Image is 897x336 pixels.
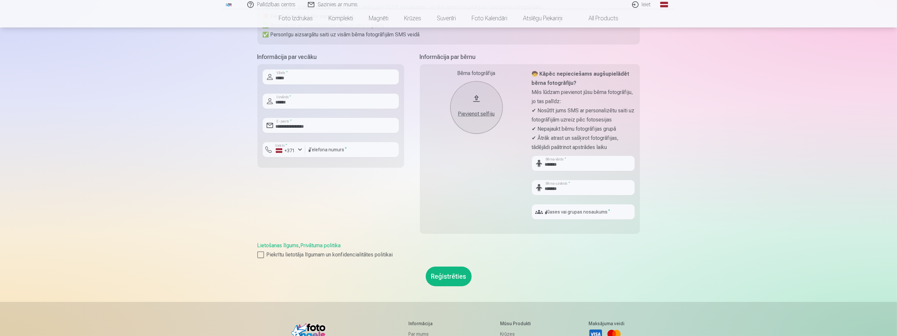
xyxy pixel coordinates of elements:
[500,320,534,327] h5: Mūsu produkti
[271,9,321,28] a: Foto izdrukas
[426,267,472,286] button: Reģistrēties
[273,143,289,148] label: Valsts
[225,3,233,7] img: /fa1
[276,147,295,154] div: +371
[532,134,635,152] p: ✔ Ātrāk atrast un sašķirot fotogrāfijas, tādējādi paātrinot apstrādes laiku
[570,9,626,28] a: All products
[532,124,635,134] p: ✔ Nepajaukt bērnu fotogrāfijas grupā
[515,9,570,28] a: Atslēgu piekariņi
[429,9,464,28] a: Suvenīri
[464,9,515,28] a: Foto kalendāri
[257,242,640,259] div: ,
[532,88,635,106] p: Mēs lūdzam pievienot jūsu bērna fotogrāfiju, jo tas palīdz:
[420,52,640,62] h5: Informācija par bērnu
[263,142,305,157] button: Valsts*+371
[396,9,429,28] a: Krūzes
[361,9,396,28] a: Magnēti
[257,242,299,249] a: Lietošanas līgums
[425,69,528,77] div: Bērna fotogrāfija
[457,110,496,118] div: Pievienot selfiju
[257,52,404,62] h5: Informācija par vecāku
[257,251,640,259] label: Piekrītu lietotāja līgumam un konfidencialitātes politikai
[321,9,361,28] a: Komplekti
[301,242,341,249] a: Privātuma politika
[450,81,503,134] button: Pievienot selfiju
[263,30,635,39] p: ✅ Personīgu aizsargātu saiti uz visām bērna fotogrāfijām SMS veidā
[532,106,635,124] p: ✔ Nosūtīt jums SMS ar personalizētu saiti uz fotogrāfijām uzreiz pēc fotosesijas
[532,71,629,86] strong: 🧒 Kāpēc nepieciešams augšupielādēt bērna fotogrāfiju?
[589,320,625,327] h5: Maksājuma veidi
[408,320,446,327] h5: Informācija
